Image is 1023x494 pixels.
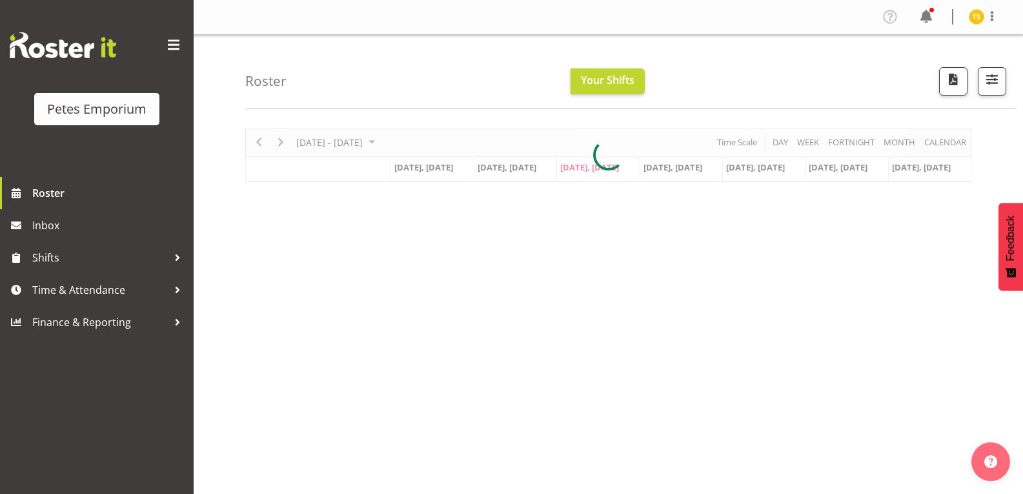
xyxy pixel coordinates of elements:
img: Rosterit website logo [10,32,116,58]
button: Filter Shifts [978,67,1006,96]
span: Inbox [32,216,187,235]
span: Your Shifts [581,73,634,87]
button: Your Shifts [571,68,645,94]
button: Download a PDF of the roster according to the set date range. [939,67,967,96]
img: tamara-straker11292.jpg [969,9,984,25]
span: Shifts [32,248,168,267]
img: help-xxl-2.png [984,455,997,468]
span: Finance & Reporting [32,313,168,332]
h4: Roster [245,74,287,88]
span: Feedback [1005,216,1017,261]
span: Time & Attendance [32,280,168,300]
button: Feedback - Show survey [998,203,1023,291]
span: Roster [32,183,187,203]
div: Petes Emporium [47,99,147,119]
